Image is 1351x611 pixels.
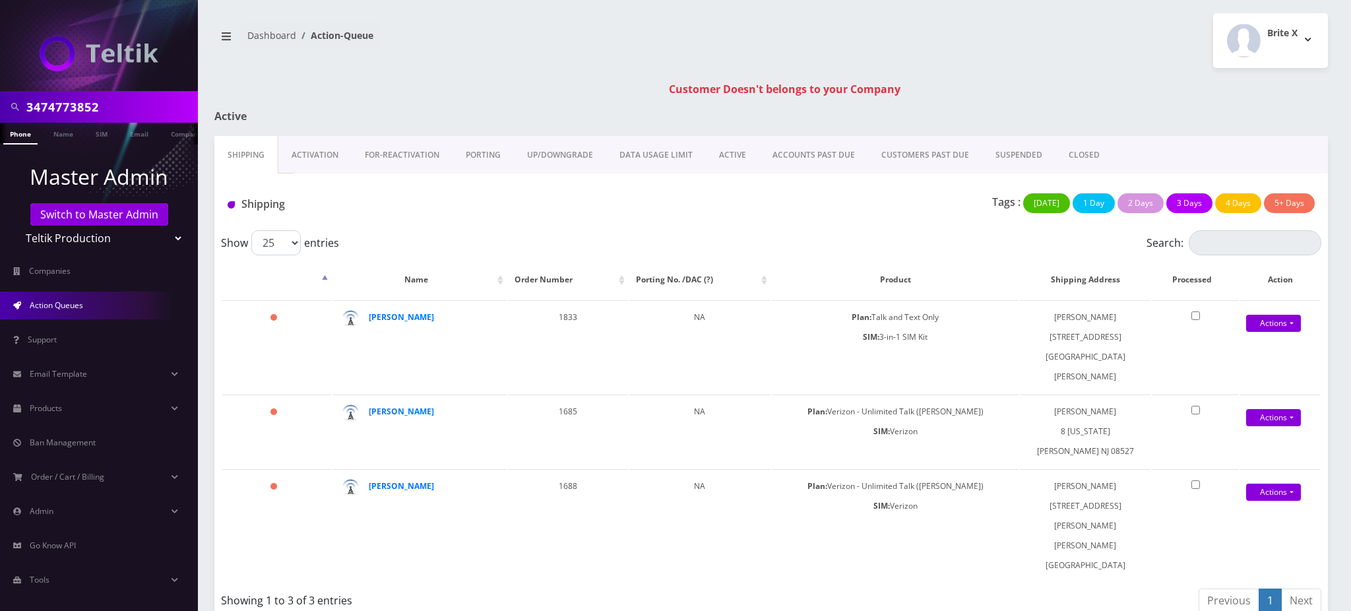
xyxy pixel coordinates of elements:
th: Order Number: activate to sort column ascending [508,261,628,299]
span: Support [28,334,57,345]
a: CLOSED [1055,136,1113,174]
a: SIM [89,123,114,143]
a: Company [164,123,208,143]
input: Search: [1189,230,1321,255]
span: Ban Management [30,437,96,448]
h1: Shipping [228,198,577,210]
b: Plan: [852,311,871,323]
td: Verizon - Unlimited Talk ([PERSON_NAME]) Verizon [772,469,1019,582]
button: 4 Days [1215,193,1261,213]
b: SIM: [873,500,890,511]
b: Plan: [807,480,827,492]
img: Shipping [228,201,235,209]
a: ACTIVE [706,136,759,174]
select: Showentries [251,230,301,255]
h1: Active [214,110,573,123]
a: Actions [1246,409,1301,426]
span: Email Template [30,368,87,379]
span: Admin [30,505,53,517]
td: [PERSON_NAME] [STREET_ADDRESS] [GEOGRAPHIC_DATA][PERSON_NAME] [1020,300,1150,393]
a: DATA USAGE LIMIT [606,136,706,174]
li: Action-Queue [296,28,373,42]
a: SUSPENDED [982,136,1055,174]
td: 1688 [508,469,628,582]
button: 3 Days [1166,193,1212,213]
b: SIM: [873,426,890,437]
td: [PERSON_NAME] 8 [US_STATE] [PERSON_NAME] NJ 08527 [1020,395,1150,468]
th: : activate to sort column descending [222,261,331,299]
th: Shipping Address [1020,261,1150,299]
a: PORTING [453,136,514,174]
th: Name: activate to sort column ascending [332,261,507,299]
a: Name [47,123,80,143]
p: Tags : [992,194,1021,210]
span: Products [30,402,62,414]
span: Tools [30,574,49,585]
a: ACCOUNTS PAST DUE [759,136,868,174]
button: 5+ Days [1264,193,1315,213]
a: Phone [3,123,38,145]
div: Customer Doesn't belongs to your Company [218,81,1351,97]
td: Verizon - Unlimited Talk ([PERSON_NAME]) Verizon [772,395,1019,468]
td: NA [629,395,771,468]
a: FOR-REActivation [352,136,453,174]
b: SIM: [863,331,879,342]
td: [PERSON_NAME] [STREET_ADDRESS][PERSON_NAME][PERSON_NAME] [GEOGRAPHIC_DATA] [1020,469,1150,582]
button: [DATE] [1023,193,1070,213]
a: Shipping [214,136,278,174]
button: 2 Days [1117,193,1164,213]
a: CUSTOMERS PAST DUE [868,136,982,174]
th: Product [772,261,1019,299]
b: Plan: [807,406,827,417]
div: Showing 1 to 3 of 3 entries [221,587,761,608]
button: 1 Day [1073,193,1115,213]
img: Teltik Production [40,36,158,71]
th: Porting No. /DAC (?): activate to sort column ascending [629,261,771,299]
td: 1685 [508,395,628,468]
nav: breadcrumb [214,22,761,59]
a: [PERSON_NAME] [369,480,434,492]
span: Go Know API [30,540,76,551]
th: Processed: activate to sort column ascending [1152,261,1239,299]
td: NA [629,300,771,393]
button: Brite X [1213,13,1328,68]
th: Action [1240,261,1320,299]
h2: Brite X [1267,28,1298,39]
a: Actions [1246,484,1301,501]
td: 1833 [508,300,628,393]
input: Search in Company [26,94,195,119]
a: Email [123,123,155,143]
a: UP/DOWNGRADE [514,136,606,174]
label: Search: [1147,230,1321,255]
a: Activation [278,136,352,174]
a: [PERSON_NAME] [369,406,434,417]
span: Companies [29,265,71,276]
span: Order / Cart / Billing [31,471,104,482]
a: Dashboard [247,29,296,42]
a: Actions [1246,315,1301,332]
td: Talk and Text Only 3-in-1 SIM Kit [772,300,1019,393]
td: NA [629,469,771,582]
a: [PERSON_NAME] [369,311,434,323]
a: Switch to Master Admin [30,203,168,226]
label: Show entries [221,230,339,255]
span: Action Queues [30,300,83,311]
